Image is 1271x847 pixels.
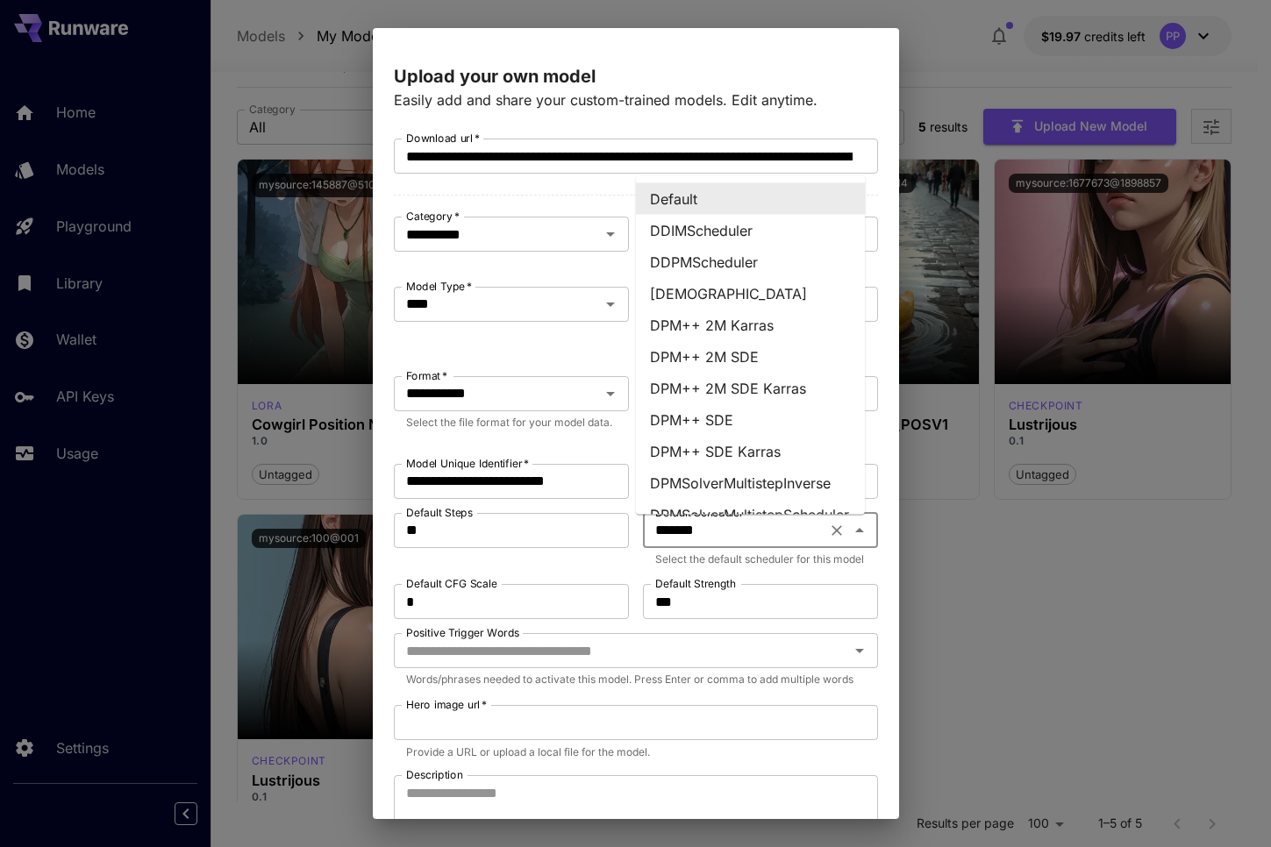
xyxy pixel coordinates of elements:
[636,466,865,498] li: DPMSolverMultistepInverse
[598,292,623,317] button: Open
[636,214,865,246] li: DDIMScheduler
[636,309,865,340] li: DPM++ 2M Karras
[406,744,866,761] p: Provide a URL or upload a local file for the model.
[406,131,480,146] label: Download url
[406,671,866,688] p: Words/phrases needed to activate this model. Press Enter or comma to add multiple words
[636,498,865,530] li: DPMSolverMultistepScheduler
[406,576,497,591] label: Default CFG Scale
[636,372,865,403] li: DPM++ 2M SDE Karras
[636,403,865,435] li: DPM++ SDE
[825,518,849,543] button: Clear
[636,182,865,214] li: Default
[598,381,623,406] button: Open
[847,518,872,543] button: Close
[406,625,519,640] label: Positive Trigger Words
[406,414,617,431] p: Select the file format for your model data.
[394,89,878,110] p: Easily add and share your custom-trained models. Edit anytime.
[406,456,529,471] label: Model Unique Identifier
[394,63,878,89] p: Upload your own model
[406,505,473,520] label: Default Steps
[655,505,744,520] label: Default Scheduler
[655,551,866,568] p: Select the default scheduler for this model
[655,576,736,591] label: Default Strength
[636,246,865,277] li: DDPMScheduler
[406,368,447,383] label: Format
[636,340,865,372] li: DPM++ 2M SDE
[847,638,872,663] button: Open
[406,209,460,224] label: Category
[636,277,865,309] li: [DEMOGRAPHIC_DATA]
[636,435,865,466] li: DPM++ SDE Karras
[406,279,472,294] label: Model Type
[598,222,623,246] button: Open
[406,697,487,712] label: Hero image url
[406,767,463,782] label: Description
